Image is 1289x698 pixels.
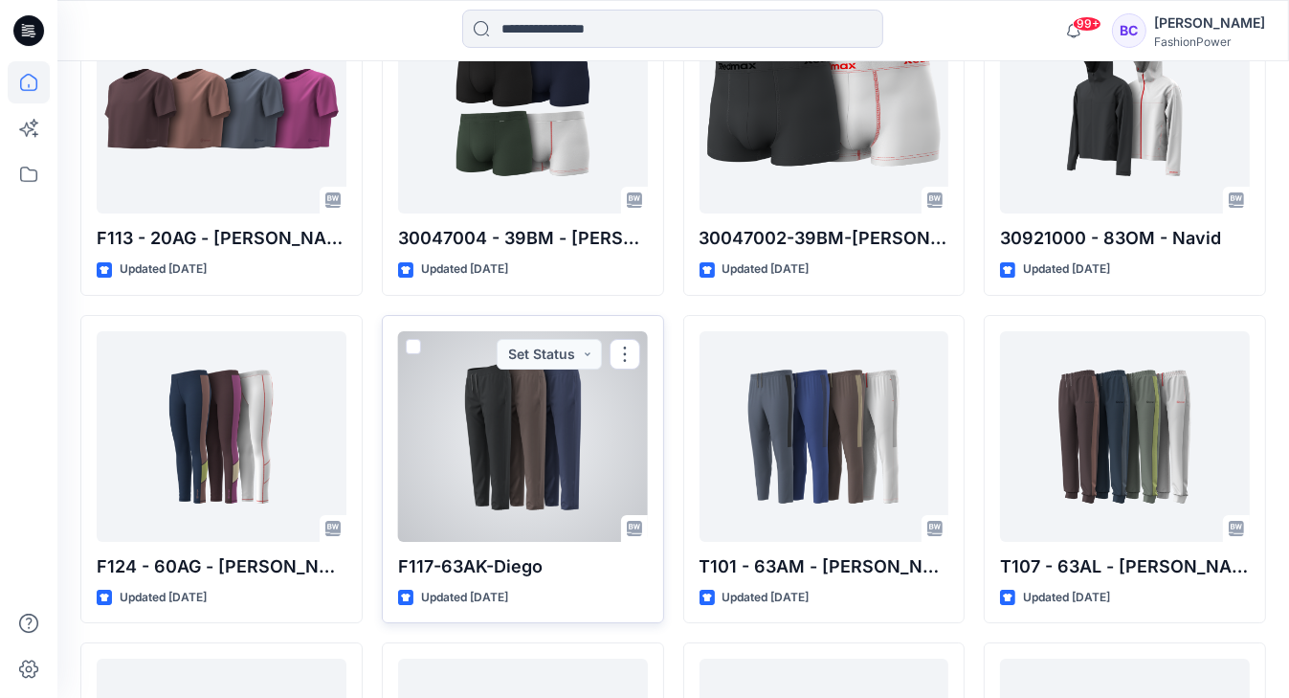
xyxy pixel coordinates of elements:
[1154,11,1265,34] div: [PERSON_NAME]
[1000,3,1250,214] a: 30921000 - 83OM - Navid
[1154,34,1265,49] div: FashionPower
[398,3,648,214] a: 30047004 - 39BM - Travis
[1000,553,1250,580] p: T107 - 63AL - [PERSON_NAME]
[1112,13,1146,48] div: BC
[398,331,648,542] a: F117-63AK-Diego
[421,259,508,280] p: Updated [DATE]
[700,331,949,542] a: T101 - 63AM - Logan
[120,588,207,608] p: Updated [DATE]
[722,259,810,280] p: Updated [DATE]
[700,553,949,580] p: T101 - 63AM - [PERSON_NAME]
[398,553,648,580] p: F117-63AK-Diego
[421,588,508,608] p: Updated [DATE]
[398,225,648,252] p: 30047004 - 39BM - [PERSON_NAME]
[97,331,346,542] a: F124 - 60AG - Bonnie
[1023,588,1110,608] p: Updated [DATE]
[700,3,949,214] a: 30047002-39BM-Travis
[1023,259,1110,280] p: Updated [DATE]
[97,225,346,252] p: F113 - 20AG - [PERSON_NAME]
[700,225,949,252] p: 30047002-39BM-[PERSON_NAME]
[1073,16,1101,32] span: 99+
[120,259,207,280] p: Updated [DATE]
[1000,225,1250,252] p: 30921000 - 83OM - Navid
[722,588,810,608] p: Updated [DATE]
[97,3,346,214] a: F113 - 20AG - Ellie
[1000,331,1250,542] a: T107 - 63AL - Lina
[97,553,346,580] p: F124 - 60AG - [PERSON_NAME]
